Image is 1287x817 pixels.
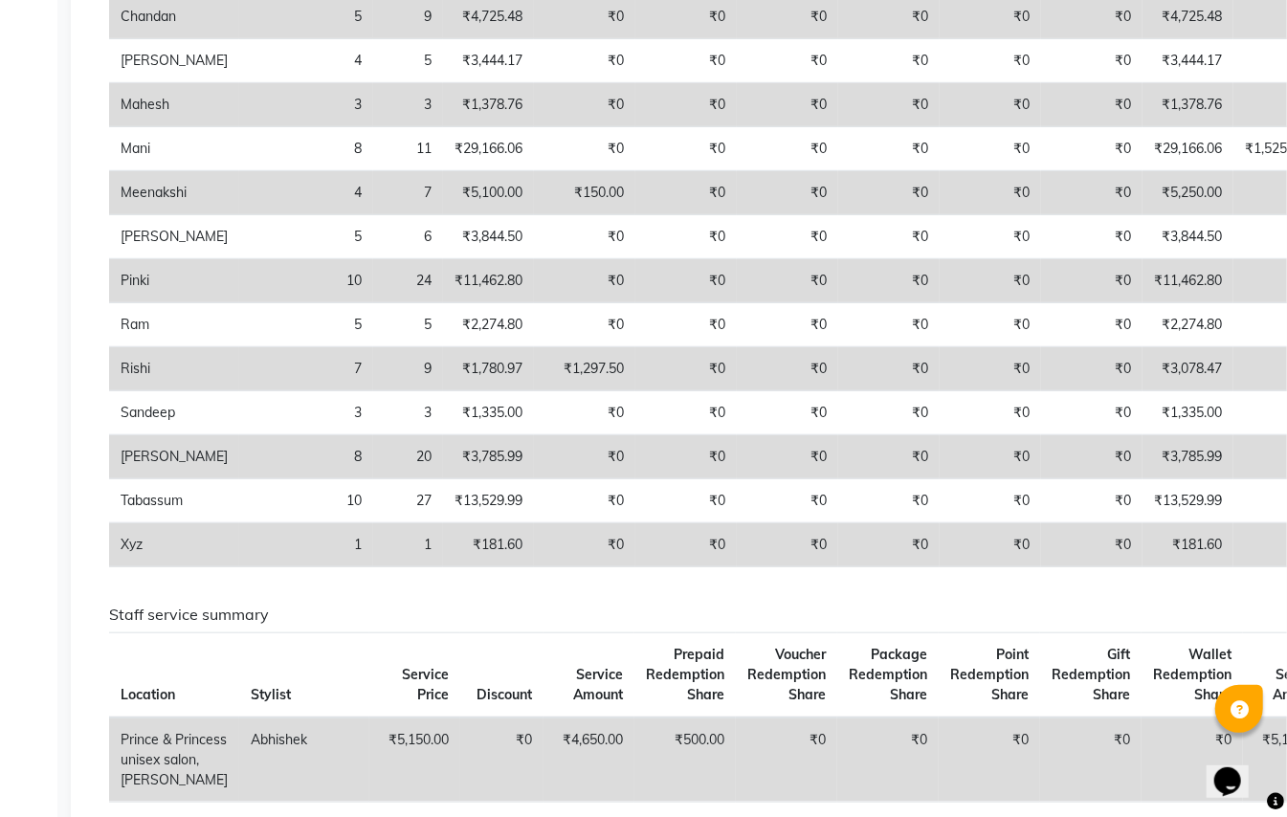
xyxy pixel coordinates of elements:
td: ₹181.60 [1143,523,1233,567]
td: ₹0 [1041,347,1143,391]
td: ₹0 [838,83,940,127]
td: 7 [373,171,443,215]
td: 7 [239,347,373,391]
span: Location [121,686,175,703]
td: ₹13,529.99 [443,479,534,523]
td: 3 [239,83,373,127]
td: Sandeep [109,391,239,435]
td: ₹0 [635,347,737,391]
td: ₹0 [635,83,737,127]
td: ₹0 [838,435,940,479]
td: ₹0 [1041,391,1143,435]
td: ₹0 [737,479,838,523]
td: ₹0 [635,127,737,171]
td: ₹3,078.47 [1143,347,1233,391]
td: ₹0 [635,171,737,215]
td: ₹0 [534,303,635,347]
td: ₹3,444.17 [443,39,534,83]
td: ₹0 [940,435,1041,479]
td: ₹0 [534,127,635,171]
td: Pinki [109,259,239,303]
td: ₹1,297.50 [534,347,635,391]
td: ₹0 [534,479,635,523]
td: 10 [239,479,373,523]
td: ₹11,462.80 [443,259,534,303]
td: ₹0 [534,259,635,303]
td: ₹0 [534,523,635,567]
span: Discount [477,686,532,703]
td: ₹0 [838,127,940,171]
td: 4 [239,171,373,215]
td: 8 [239,435,373,479]
td: 5 [239,303,373,347]
span: Service Amount [573,666,623,703]
td: ₹3,844.50 [443,215,534,259]
span: Prepaid Redemption Share [646,646,724,703]
td: ₹0 [940,83,1041,127]
td: ₹0 [737,127,838,171]
td: 1 [373,523,443,567]
td: ₹0 [940,39,1041,83]
td: ₹3,444.17 [1143,39,1233,83]
td: Mahesh [109,83,239,127]
td: Tabassum [109,479,239,523]
span: Stylist [251,686,291,703]
td: 5 [373,39,443,83]
td: ₹0 [838,171,940,215]
td: ₹181.60 [443,523,534,567]
td: ₹0 [534,391,635,435]
td: 5 [373,303,443,347]
td: 20 [373,435,443,479]
td: ₹0 [635,391,737,435]
td: ₹0 [837,718,939,803]
td: 10 [239,259,373,303]
td: ₹5,100.00 [443,171,534,215]
td: Xyz [109,523,239,567]
h6: Staff service summary [109,606,1246,624]
td: ₹0 [534,83,635,127]
td: ₹0 [737,391,838,435]
td: ₹11,462.80 [1143,259,1233,303]
td: ₹0 [1041,171,1143,215]
td: ₹0 [940,215,1041,259]
td: Rishi [109,347,239,391]
td: 3 [373,83,443,127]
td: ₹1,378.76 [1143,83,1233,127]
td: Prince & Princess unisex salon, [PERSON_NAME] [109,718,239,803]
td: ₹0 [940,523,1041,567]
span: Service Price [402,666,449,703]
td: 3 [239,391,373,435]
td: ₹0 [737,215,838,259]
td: ₹0 [838,523,940,567]
td: ₹0 [737,259,838,303]
td: ₹0 [1041,83,1143,127]
td: ₹0 [635,303,737,347]
span: Gift Redemption Share [1052,646,1130,703]
td: ₹0 [534,435,635,479]
td: ₹0 [1041,215,1143,259]
td: ₹0 [838,479,940,523]
td: ₹0 [635,39,737,83]
td: ₹0 [940,259,1041,303]
td: 6 [373,215,443,259]
td: ₹0 [838,391,940,435]
td: ₹1,335.00 [1143,391,1233,435]
td: ₹0 [534,39,635,83]
td: ₹1,378.76 [443,83,534,127]
td: ₹0 [940,391,1041,435]
td: ₹29,166.06 [1143,127,1233,171]
td: [PERSON_NAME] [109,39,239,83]
td: 27 [373,479,443,523]
span: Voucher Redemption Share [747,646,826,703]
td: ₹0 [940,479,1041,523]
td: ₹0 [940,347,1041,391]
td: ₹0 [635,259,737,303]
td: ₹0 [838,215,940,259]
td: ₹0 [635,215,737,259]
td: ₹0 [737,347,838,391]
td: ₹500.00 [634,718,736,803]
td: 5 [239,215,373,259]
td: ₹0 [1041,127,1143,171]
td: ₹0 [736,718,837,803]
td: [PERSON_NAME] [109,435,239,479]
